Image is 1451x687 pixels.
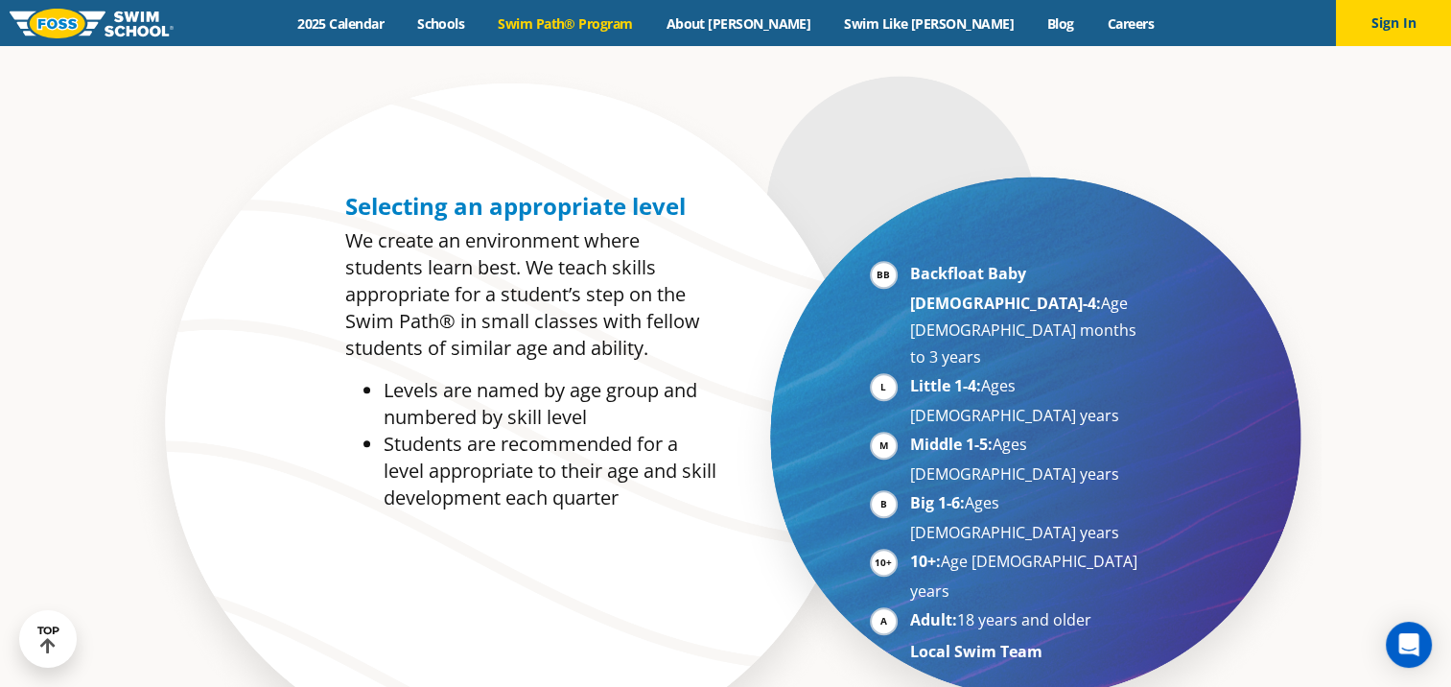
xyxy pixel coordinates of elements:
strong: Big 1-6: [910,492,965,513]
strong: Backfloat Baby [DEMOGRAPHIC_DATA]-4: [910,263,1101,314]
a: Swim Like [PERSON_NAME] [828,14,1031,33]
div: TOP [37,625,59,654]
li: Students are recommended for a level appropriate to their age and skill development each quarter [384,431,716,511]
span: Selecting an appropriate level [345,190,686,222]
img: FOSS Swim School Logo [10,9,174,38]
a: About [PERSON_NAME] [649,14,828,33]
p: We create an environment where students learn best. We teach skills appropriate for a student’s s... [345,227,716,362]
li: Ages [DEMOGRAPHIC_DATA] years [910,372,1145,429]
li: Age [DEMOGRAPHIC_DATA] years [910,548,1145,604]
strong: 10+: [910,551,941,572]
strong: Middle 1-5: [910,434,993,455]
a: Blog [1030,14,1090,33]
li: Levels are named by age group and numbered by skill level [384,377,716,431]
a: 2025 Calendar [281,14,401,33]
li: Ages [DEMOGRAPHIC_DATA] years [910,431,1145,487]
strong: Local Swim Team [910,641,1042,662]
li: Age [DEMOGRAPHIC_DATA] months to 3 years [910,260,1145,370]
li: Ages [DEMOGRAPHIC_DATA] years [910,489,1145,546]
div: Open Intercom Messenger [1386,622,1432,668]
li: 18 years and older [910,606,1145,636]
a: Schools [401,14,481,33]
strong: Adult: [910,609,957,630]
a: Swim Path® Program [481,14,649,33]
strong: Little 1-4: [910,375,981,396]
a: Careers [1090,14,1170,33]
